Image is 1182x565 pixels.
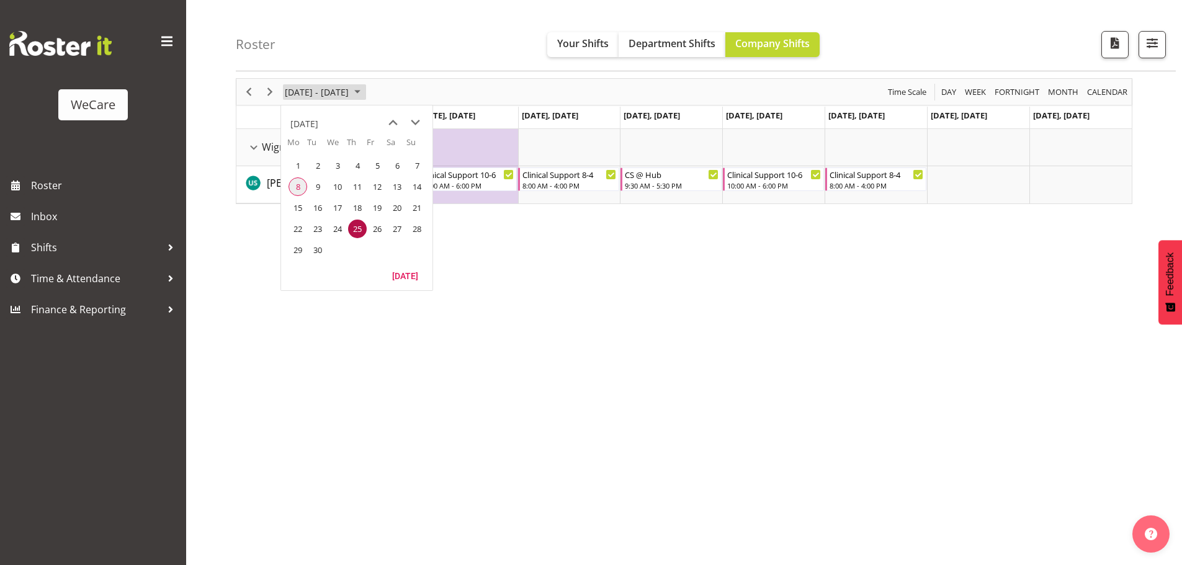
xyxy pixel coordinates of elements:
[1033,110,1090,121] span: [DATE], [DATE]
[522,168,616,180] div: Clinical Support 8-4
[886,84,929,100] button: Time Scale
[406,136,426,155] th: Su
[828,110,885,121] span: [DATE], [DATE]
[625,180,719,190] div: 9:30 AM - 5:30 PM
[624,110,680,121] span: [DATE], [DATE]
[1165,252,1176,296] span: Feedback
[284,84,350,100] span: [DATE] - [DATE]
[238,79,259,105] div: Previous
[31,300,161,319] span: Finance & Reporting
[408,177,426,196] span: Sunday, September 14, 2025
[262,84,279,100] button: Next
[416,167,517,191] div: Udani Senanayake"s event - Clinical Support 10-6 Begin From Monday, September 22, 2025 at 10:00:0...
[308,198,327,217] span: Tuesday, September 16, 2025
[887,84,928,100] span: Time Scale
[416,129,1132,203] table: Timeline Week of September 25, 2025
[388,156,406,175] span: Saturday, September 6, 2025
[388,177,406,196] span: Saturday, September 13, 2025
[522,110,578,121] span: [DATE], [DATE]
[735,37,810,50] span: Company Shifts
[625,168,719,180] div: CS @ Hub
[236,78,1132,204] div: Timeline Week of September 25, 2025
[308,177,327,196] span: Tuesday, September 9, 2025
[262,140,298,154] span: Wigram
[963,84,988,100] button: Timeline Week
[940,84,957,100] span: Day
[725,32,820,57] button: Company Shifts
[368,177,387,196] span: Friday, September 12, 2025
[931,110,987,121] span: [DATE], [DATE]
[620,167,722,191] div: Udani Senanayake"s event - CS @ Hub Begin From Wednesday, September 24, 2025 at 9:30:00 AM GMT+12...
[1085,84,1130,100] button: Month
[31,207,180,226] span: Inbox
[348,220,367,238] span: Thursday, September 25, 2025
[289,156,307,175] span: Monday, September 1, 2025
[259,79,280,105] div: Next
[421,168,514,180] div: Clinical Support 10-6
[825,167,926,191] div: Udani Senanayake"s event - Clinical Support 8-4 Begin From Friday, September 26, 2025 at 8:00:00 ...
[727,180,821,190] div: 10:00 AM - 6:00 PM
[328,177,347,196] span: Wednesday, September 10, 2025
[327,136,347,155] th: We
[347,218,367,239] td: Thursday, September 25, 2025
[1139,31,1166,58] button: Filter Shifts
[328,220,347,238] span: Wednesday, September 24, 2025
[283,84,366,100] button: September 22 - 28, 2025
[31,176,180,195] span: Roster
[388,198,406,217] span: Saturday, September 20, 2025
[348,177,367,196] span: Thursday, September 11, 2025
[236,166,416,203] td: Udani Senanayake resource
[31,238,161,257] span: Shifts
[408,220,426,238] span: Sunday, September 28, 2025
[308,156,327,175] span: Tuesday, September 2, 2025
[408,156,426,175] span: Sunday, September 7, 2025
[289,241,307,259] span: Monday, September 29, 2025
[348,198,367,217] span: Thursday, September 18, 2025
[723,167,824,191] div: Udani Senanayake"s event - Clinical Support 10-6 Begin From Thursday, September 25, 2025 at 10:00...
[328,156,347,175] span: Wednesday, September 3, 2025
[421,180,514,190] div: 10:00 AM - 6:00 PM
[557,37,609,50] span: Your Shifts
[287,136,307,155] th: Mo
[347,136,367,155] th: Th
[830,168,923,180] div: Clinical Support 8-4
[267,176,344,190] span: [PERSON_NAME]
[404,112,426,134] button: next month
[939,84,959,100] button: Timeline Day
[382,112,404,134] button: previous month
[522,180,616,190] div: 8:00 AM - 4:00 PM
[964,84,987,100] span: Week
[1158,240,1182,324] button: Feedback - Show survey
[830,180,923,190] div: 8:00 AM - 4:00 PM
[308,241,327,259] span: Tuesday, September 30, 2025
[368,220,387,238] span: Friday, September 26, 2025
[290,112,318,136] div: title
[368,156,387,175] span: Friday, September 5, 2025
[518,167,619,191] div: Udani Senanayake"s event - Clinical Support 8-4 Begin From Tuesday, September 23, 2025 at 8:00:00...
[1047,84,1080,100] span: Month
[384,267,426,284] button: Today
[367,136,387,155] th: Fr
[71,96,115,114] div: WeCare
[348,156,367,175] span: Thursday, September 4, 2025
[368,198,387,217] span: Friday, September 19, 2025
[388,220,406,238] span: Saturday, September 27, 2025
[236,37,275,51] h4: Roster
[31,269,161,288] span: Time & Attendance
[993,84,1041,100] span: Fortnight
[619,32,725,57] button: Department Shifts
[307,136,327,155] th: Tu
[1086,84,1129,100] span: calendar
[1145,528,1157,540] img: help-xxl-2.png
[289,198,307,217] span: Monday, September 15, 2025
[308,220,327,238] span: Tuesday, September 23, 2025
[328,198,347,217] span: Wednesday, September 17, 2025
[387,136,406,155] th: Sa
[408,198,426,217] span: Sunday, September 21, 2025
[547,32,619,57] button: Your Shifts
[419,110,475,121] span: [DATE], [DATE]
[1046,84,1081,100] button: Timeline Month
[727,168,821,180] div: Clinical Support 10-6
[236,129,416,166] td: Wigram resource
[289,220,307,238] span: Monday, September 22, 2025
